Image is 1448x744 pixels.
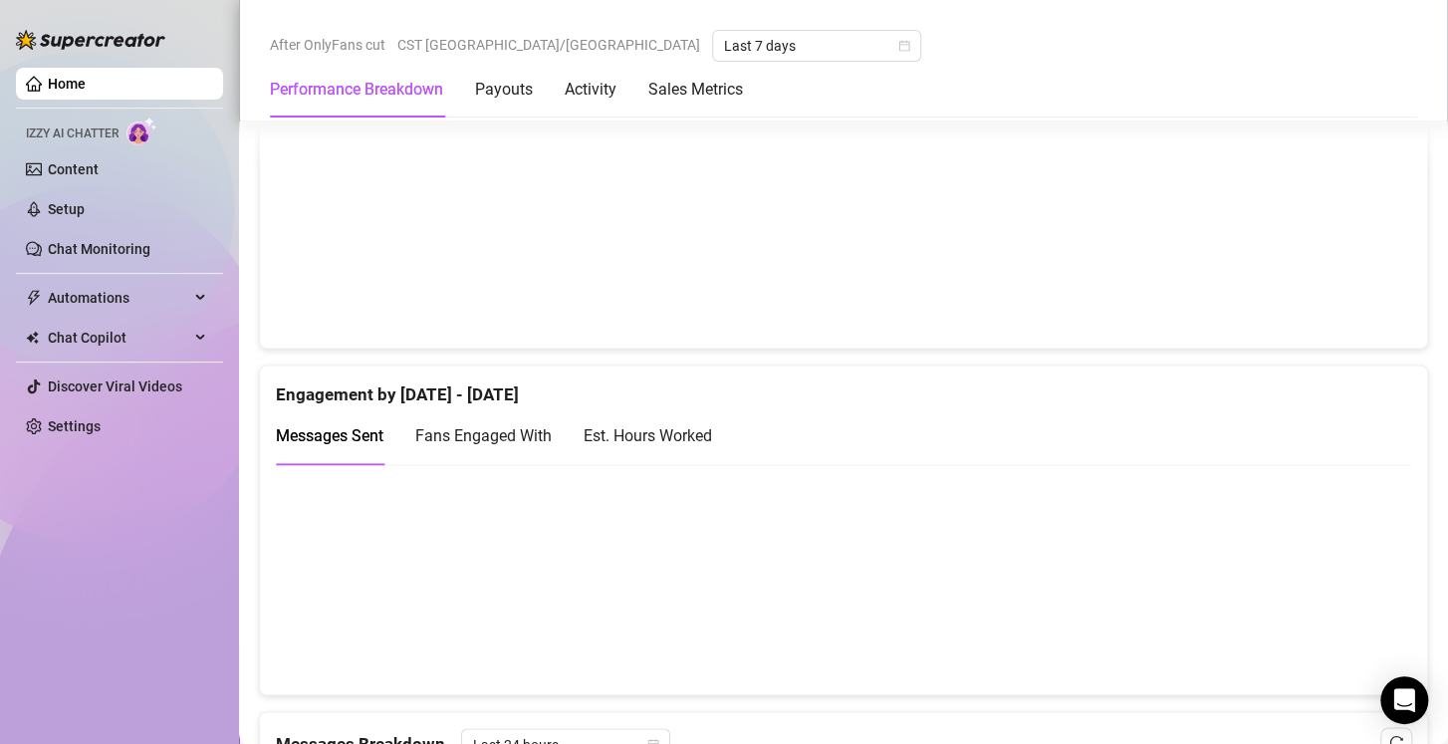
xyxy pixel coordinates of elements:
[270,78,443,102] div: Performance Breakdown
[48,201,85,217] a: Setup
[1380,676,1428,724] div: Open Intercom Messenger
[584,423,712,448] div: Est. Hours Worked
[48,76,86,92] a: Home
[565,78,616,102] div: Activity
[475,78,533,102] div: Payouts
[648,78,743,102] div: Sales Metrics
[724,31,909,61] span: Last 7 days
[48,418,101,434] a: Settings
[415,426,552,445] span: Fans Engaged With
[16,30,165,50] img: logo-BBDzfeDw.svg
[26,290,42,306] span: thunderbolt
[898,40,910,52] span: calendar
[276,426,383,445] span: Messages Sent
[126,117,157,145] img: AI Chatter
[26,124,119,143] span: Izzy AI Chatter
[26,331,39,345] img: Chat Copilot
[276,366,1411,408] div: Engagement by [DATE] - [DATE]
[48,161,99,177] a: Content
[48,378,182,394] a: Discover Viral Videos
[270,30,385,60] span: After OnlyFans cut
[48,322,189,354] span: Chat Copilot
[48,241,150,257] a: Chat Monitoring
[397,30,700,60] span: CST [GEOGRAPHIC_DATA]/[GEOGRAPHIC_DATA]
[48,282,189,314] span: Automations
